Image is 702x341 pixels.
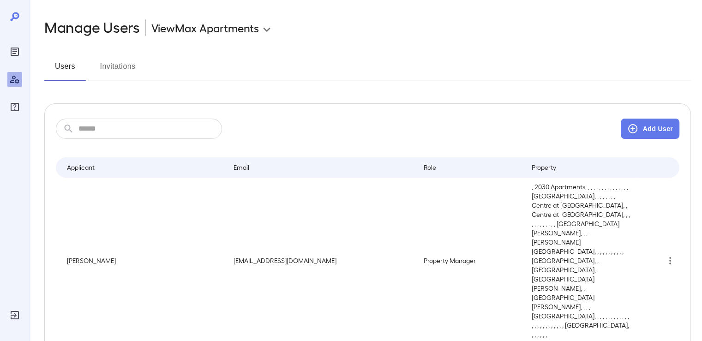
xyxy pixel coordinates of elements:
[226,157,416,178] th: Email
[7,100,22,114] div: FAQ
[97,59,138,81] button: Invitations
[56,157,226,178] th: Applicant
[7,72,22,87] div: Manage Users
[424,256,517,265] p: Property Manager
[7,308,22,323] div: Log Out
[524,157,638,178] th: Property
[67,256,219,265] p: [PERSON_NAME]
[7,44,22,59] div: Reports
[44,59,86,81] button: Users
[234,256,409,265] p: [EMAIL_ADDRESS][DOMAIN_NAME]
[621,119,679,139] button: Add User
[151,20,259,35] p: ViewMax Apartments
[416,157,524,178] th: Role
[44,18,140,37] h2: Manage Users
[532,182,630,339] p: , 2030 Apartments, , , , , , , , , , , , , , , , [GEOGRAPHIC_DATA], , , , , , , , Centre at [GEOG...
